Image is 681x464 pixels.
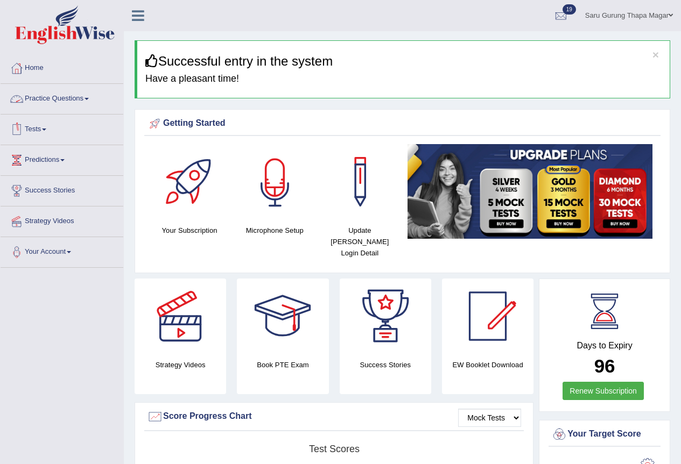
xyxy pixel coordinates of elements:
a: Strategy Videos [1,206,123,233]
h3: Successful entry in the system [145,54,662,68]
button: × [652,49,659,60]
a: Predictions [1,145,123,172]
h4: Success Stories [340,359,431,370]
a: Your Account [1,237,123,264]
b: 96 [594,355,615,376]
div: Your Target Score [551,426,658,442]
h4: Update [PERSON_NAME] Login Detail [322,225,397,259]
img: small5.jpg [408,144,652,239]
h4: Days to Expiry [551,341,658,351]
a: Home [1,53,123,80]
h4: EW Booklet Download [442,359,533,370]
div: Score Progress Chart [147,409,521,425]
h4: Microphone Setup [237,225,312,236]
h4: Have a pleasant time! [145,74,662,84]
div: Getting Started [147,116,658,132]
span: 19 [563,4,576,15]
h4: Book PTE Exam [237,359,328,370]
tspan: Test scores [309,444,360,454]
a: Renew Subscription [563,382,644,400]
a: Tests [1,115,123,141]
a: Success Stories [1,176,123,203]
h4: Strategy Videos [135,359,226,370]
a: Practice Questions [1,84,123,111]
h4: Your Subscription [152,225,227,236]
